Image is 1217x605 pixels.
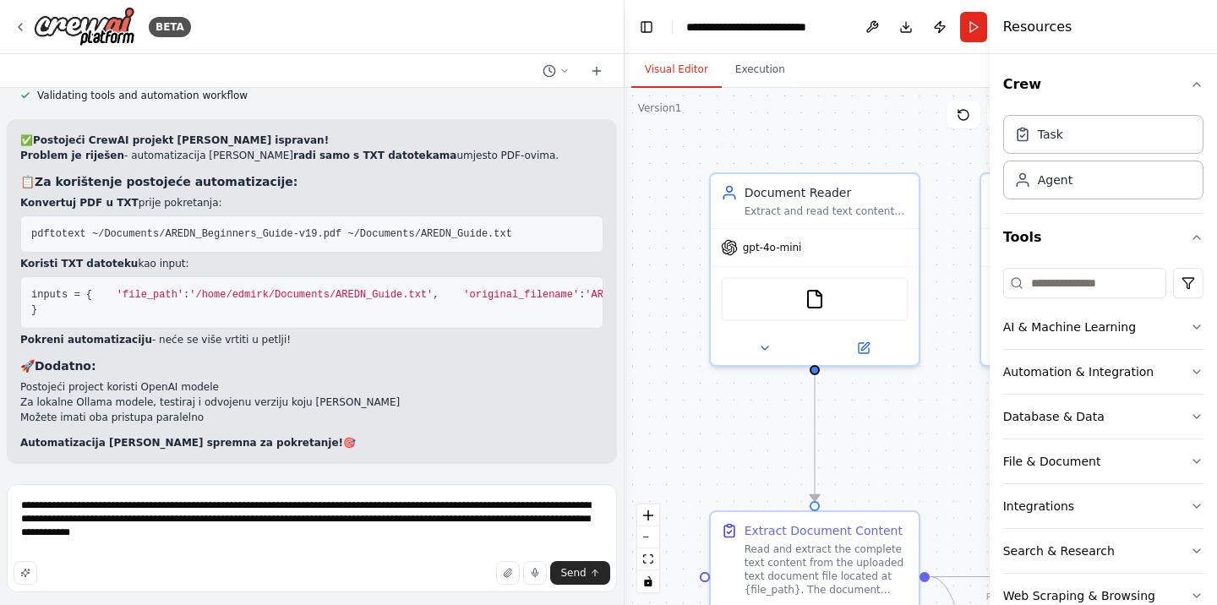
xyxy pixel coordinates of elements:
[583,61,610,81] button: Start a new chat
[1003,453,1101,470] div: File & Document
[496,561,520,585] button: Upload files
[1003,395,1203,439] button: Database & Data
[1003,529,1203,573] button: Search & Research
[20,334,152,346] strong: Pokreni automatizaciju
[20,133,603,148] h2: ✅
[709,172,920,367] div: Document ReaderExtract and read text content from uploaded documents in various formats (PDF, DOC...
[805,289,825,309] img: FileReadTool
[20,435,603,450] p: 🎯
[20,410,603,425] li: Možete imati oba pristupa paralelno
[560,566,586,580] span: Send
[20,173,603,190] h3: 📋
[1003,319,1136,335] div: AI & Machine Learning
[189,289,433,301] span: '/home/edmirk/Documents/AREDN_Guide.txt'
[20,150,124,161] strong: Problem je riješen
[20,332,603,347] p: - neće se više vrtiti u petlji!
[637,526,659,548] button: zoom out
[1038,172,1072,188] div: Agent
[20,197,139,209] strong: Konvertuj PDF u TXT
[31,228,512,240] span: pdftotext ~/Documents/AREDN_Beginners_Guide-v19.pdf ~/Documents/AREDN_Guide.txt
[550,561,609,585] button: Send
[637,570,659,592] button: toggle interactivity
[745,542,909,597] div: Read and extract the complete text content from the uploaded text document file located at {file_...
[33,134,329,146] strong: Postojeći CrewAI projekt [PERSON_NAME] ispravan!
[1003,363,1154,380] div: Automation & Integration
[35,175,297,188] strong: Za korištenje postojeće automatizacije:
[745,522,903,539] div: Extract Document Content
[743,241,802,254] span: gpt-4o-mini
[1003,17,1072,37] h4: Resources
[1003,350,1203,394] button: Automation & Integration
[637,504,659,592] div: React Flow controls
[20,195,603,210] p: prije pokretanja:
[585,289,773,301] span: 'AREDN_Beginners_Guide-v19.pdf'
[1003,108,1203,213] div: Crew
[1003,214,1203,261] button: Tools
[20,395,603,410] li: Za lokalne Ollama modele, testiraj i odvojenu verziju koju [PERSON_NAME]
[117,289,183,301] span: 'file_path'
[14,561,37,585] button: Improve this prompt
[631,52,722,88] button: Visual Editor
[31,289,92,301] span: inputs = {
[1003,439,1203,483] button: File & Document
[37,89,248,102] span: Validating tools and automation workflow
[463,289,579,301] span: 'original_filename'
[34,7,135,46] img: Logo
[1003,542,1115,559] div: Search & Research
[20,256,603,271] p: kao input:
[1003,305,1203,349] button: AI & Machine Learning
[1003,408,1105,425] div: Database & Data
[579,289,585,301] span: :
[1003,484,1203,528] button: Integrations
[637,504,659,526] button: zoom in
[806,375,823,501] g: Edge from 291fd40e-bc4e-4139-aefb-11dfdf8e4165 to 9ad75230-f0e8-44e3-a79a-0af77b35178c
[745,204,909,218] div: Extract and read text content from uploaded documents in various formats (PDF, DOCX, ODT). Provid...
[745,184,909,201] div: Document Reader
[1003,587,1155,604] div: Web Scraping & Browsing
[536,61,576,81] button: Switch to previous chat
[20,357,603,374] h3: 🚀
[686,19,845,35] nav: breadcrumb
[293,150,456,161] strong: radi samo s TXT datotekama
[20,379,603,395] li: Postojeći project koristi OpenAI modele
[523,561,547,585] button: Click to speak your automation idea
[20,437,343,449] strong: Automatizacija [PERSON_NAME] spremna za pokretanje!
[149,17,191,37] div: BETA
[980,172,1191,367] div: Language AnalystAccurately detect and identify the language of text content using advanced langua...
[183,289,189,301] span: :
[1003,498,1074,515] div: Integrations
[637,548,659,570] button: fit view
[35,359,96,373] strong: Dodatno:
[433,289,439,301] span: ,
[816,338,912,358] button: Open in side panel
[635,15,658,39] button: Hide left sidebar
[20,148,603,163] p: - automatizacija [PERSON_NAME] umjesto PDF-ovima.
[31,304,37,316] span: }
[638,101,682,115] div: Version 1
[1003,61,1203,108] button: Crew
[1038,126,1063,143] div: Task
[20,258,138,270] strong: Koristi TXT datoteku
[722,52,799,88] button: Execution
